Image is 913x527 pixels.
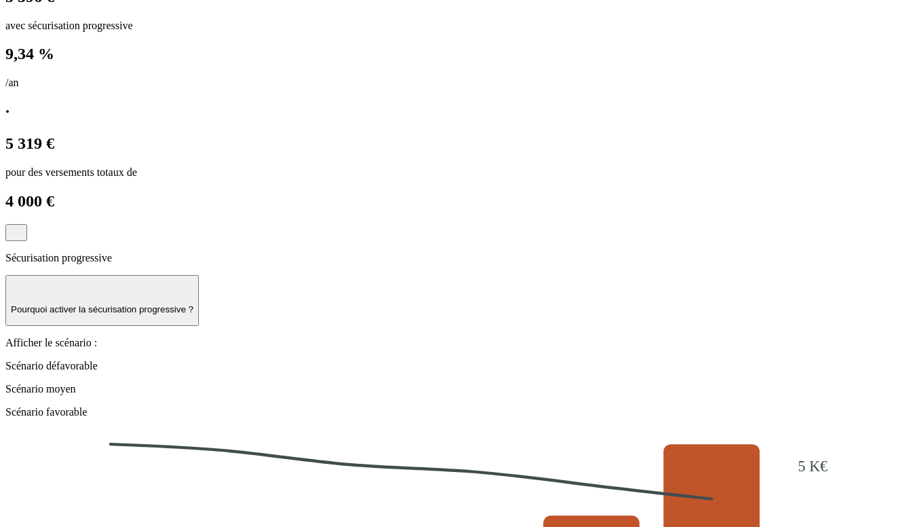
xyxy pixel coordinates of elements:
h2: 5 319 € [5,134,908,153]
h2: · [5,103,908,121]
p: Afficher le scénario : [5,337,908,349]
h2: 9,34 % [5,45,908,63]
h2: 4 000 € [5,192,908,211]
p: Scénario favorable [5,406,908,418]
tspan: 5 K€ [798,457,828,474]
p: Scénario moyen [5,383,908,395]
p: pour des versements totaux de [5,166,908,179]
p: avec sécurisation progressive [5,20,908,32]
p: Sécurisation progressive [5,252,908,264]
p: Scénario défavorable [5,360,908,372]
p: /an [5,77,908,89]
p: Pourquoi activer la sécurisation progressive ? [11,304,193,314]
button: Pourquoi activer la sécurisation progressive ? [5,275,199,326]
